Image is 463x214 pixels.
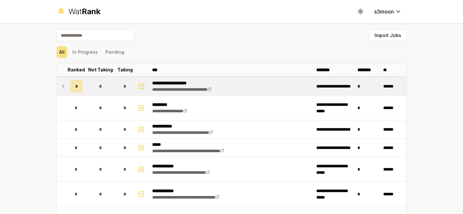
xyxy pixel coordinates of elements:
p: Not Taking [88,67,113,73]
button: Import Jobs [369,30,407,41]
p: Ranked [68,67,85,73]
div: Wat [68,6,100,17]
button: Pending [103,46,127,58]
button: In Progress [70,46,100,58]
button: s3moon [369,6,407,17]
span: Rank [82,7,100,16]
button: All [57,46,67,58]
p: Taking [117,67,133,73]
span: s3moon [374,8,394,15]
a: WatRank [57,6,101,17]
